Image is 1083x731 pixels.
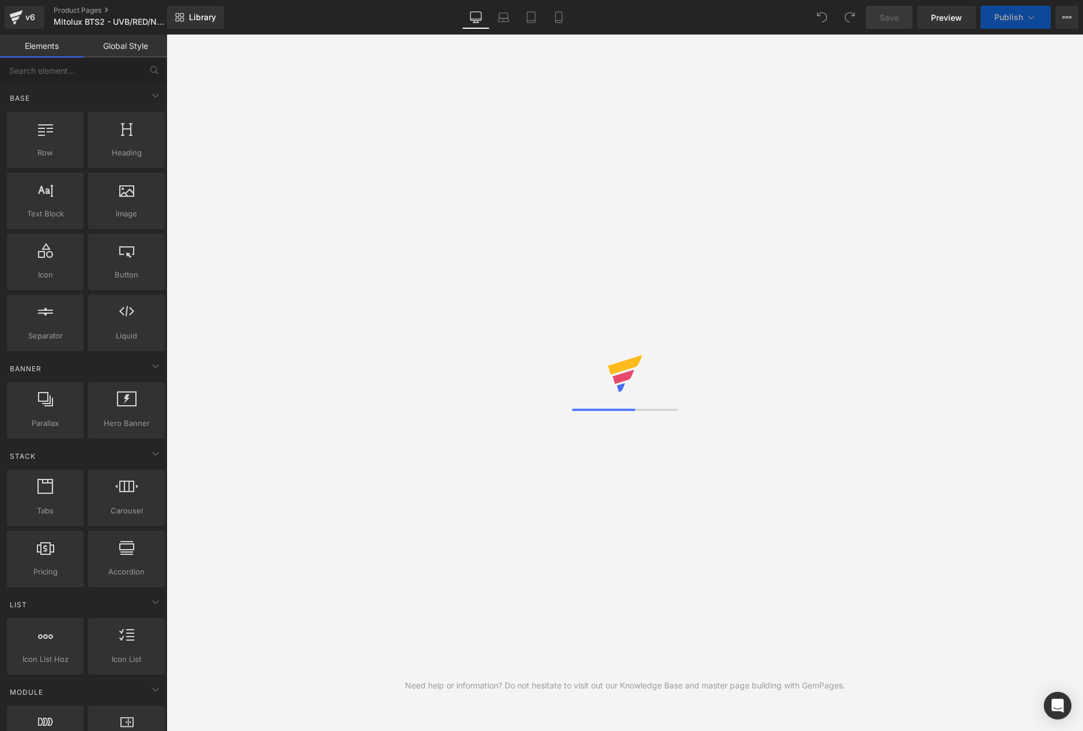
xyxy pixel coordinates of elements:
span: Separator [10,330,80,342]
span: Pricing [10,566,80,578]
a: Desktop [462,6,490,29]
span: Liquid [92,330,161,342]
button: Publish [980,6,1051,29]
span: Icon [10,269,80,281]
div: v6 [23,10,37,25]
a: New Library [167,6,224,29]
a: v6 [5,6,44,29]
span: Image [92,208,161,220]
span: Icon List Hoz [10,653,80,665]
span: Banner [9,363,43,374]
span: Heading [92,147,161,159]
div: Need help or information? Do not hesitate to visit out our Knowledge Base and master page buildin... [405,679,845,692]
a: Global Style [84,35,167,58]
span: Tabs [10,505,80,517]
span: Accordion [92,566,161,578]
a: Mobile [545,6,573,29]
span: Preview [931,12,962,24]
button: Undo [811,6,834,29]
span: Mitolux BTS2 - UVB/RED/NIR SUNLAMP [54,17,164,26]
span: Text Block [10,208,80,220]
a: Product Pages [54,6,186,15]
span: Library [189,12,216,22]
span: List [9,599,28,610]
span: Icon List [92,653,161,665]
button: Redo [838,6,861,29]
button: More [1055,6,1078,29]
span: Hero Banner [92,417,161,429]
a: Laptop [490,6,517,29]
span: Row [10,147,80,159]
span: Carousel [92,505,161,517]
span: Parallax [10,417,80,429]
div: Open Intercom Messenger [1044,692,1071,719]
a: Preview [917,6,976,29]
span: Base [9,93,31,104]
span: Module [9,687,44,698]
span: Stack [9,451,37,462]
a: Tablet [517,6,545,29]
span: Save [880,12,899,24]
span: Publish [994,13,1023,22]
span: Button [92,269,161,281]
